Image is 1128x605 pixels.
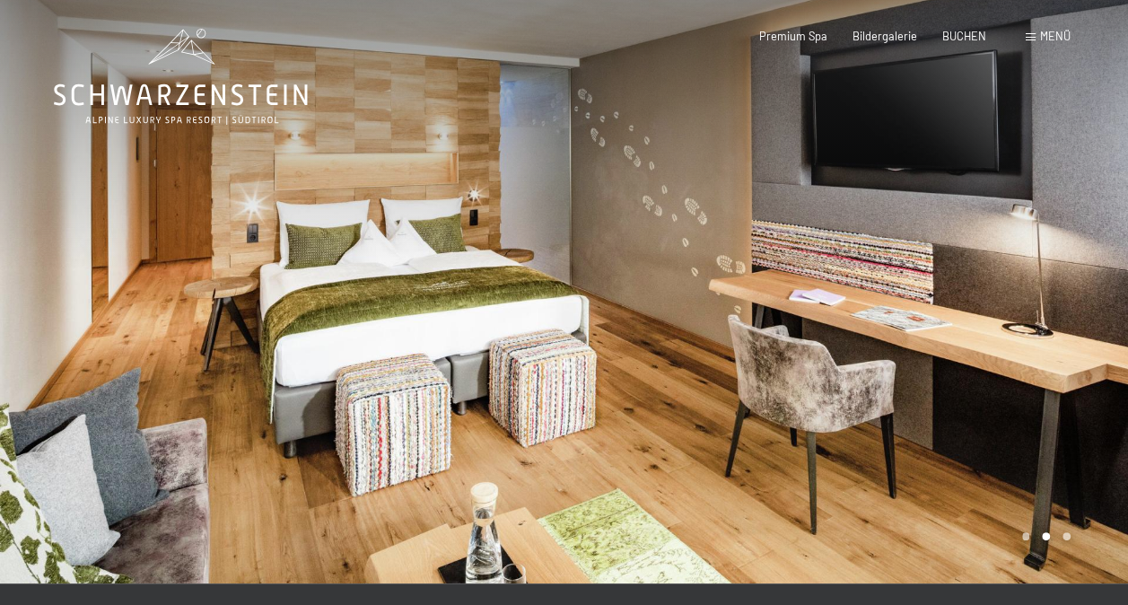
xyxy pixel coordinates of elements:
[853,29,917,43] a: Bildergalerie
[759,29,827,43] a: Premium Spa
[1040,29,1071,43] span: Menü
[942,29,986,43] a: BUCHEN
